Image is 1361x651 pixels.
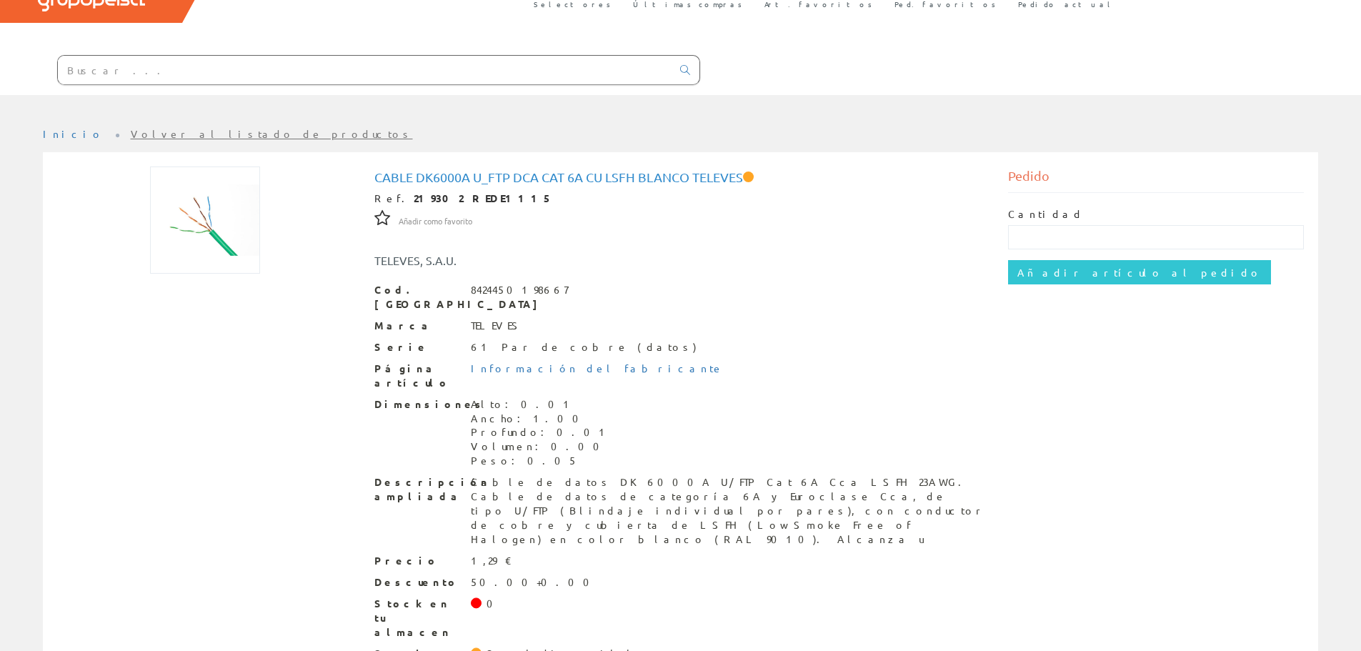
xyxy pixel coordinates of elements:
span: Stock en tu almacen [374,597,460,640]
label: Cantidad [1008,207,1084,222]
div: Profundo: 0.01 [471,425,611,439]
a: Añadir como favorito [399,214,472,227]
span: Página artículo [374,362,460,390]
span: Descripción ampliada [374,475,460,504]
a: Información del fabricante [471,362,724,374]
strong: 219302 REDE1115 [414,192,553,204]
h1: Cable dk6000a U_FTP Dca cat 6a cu lsfh blanco Televes [374,170,987,184]
input: Añadir artículo al pedido [1008,260,1271,284]
span: Descuento [374,575,460,590]
span: Dimensiones [374,397,460,412]
div: Ancho: 1.00 [471,412,611,426]
div: Cable de datos DK6000A U/FTP Cat 6A Cca LSFH 23AWG. Cable de datos de categoría 6A y Euroclase Cc... [471,475,987,547]
div: Volumen: 0.00 [471,439,611,454]
div: 61 Par de cobre (datos) [471,340,697,354]
div: TELEVES, S.A.U. [364,252,734,269]
span: Añadir como favorito [399,216,472,227]
span: Serie [374,340,460,354]
div: 8424450198667 [471,283,568,297]
div: Pedido [1008,167,1304,193]
input: Buscar ... [58,56,672,84]
div: 1,29 € [471,554,512,568]
span: Cod. [GEOGRAPHIC_DATA] [374,283,460,312]
div: Ref. [374,192,987,206]
span: Precio [374,554,460,568]
div: Peso: 0.05 [471,454,611,468]
a: Volver al listado de productos [131,127,413,140]
span: Marca [374,319,460,333]
div: TELEVES [471,319,524,333]
img: Foto artículo Cable dk6000a U_FTP Dca cat 6a cu lsfh blanco Televes (154.12087912088x150) [150,167,260,274]
div: 0 [487,597,502,611]
a: Inicio [43,127,104,140]
div: Alto: 0.01 [471,397,611,412]
div: 50.00+0.00 [471,575,598,590]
